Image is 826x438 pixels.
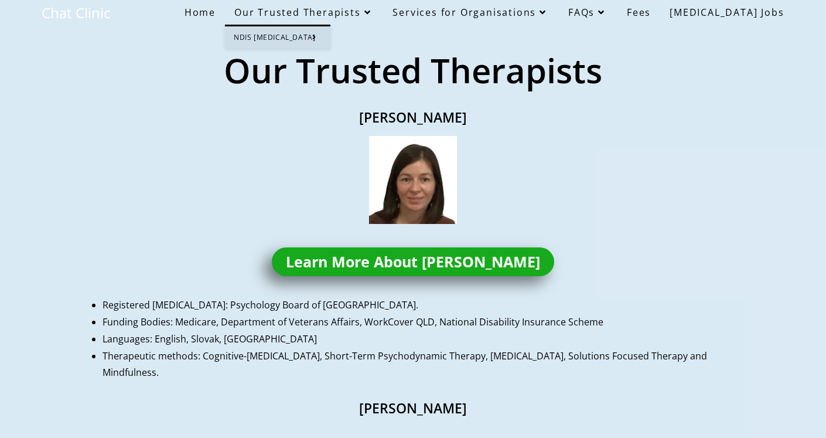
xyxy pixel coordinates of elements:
a: Chat Clinic [42,3,111,22]
span: Fees [627,6,651,19]
h2: Our Trusted Therapists [114,47,712,93]
img: Psychologist - Kristina [369,136,457,224]
span: NDIS [MEDICAL_DATA] [234,32,315,42]
a: Learn More About [PERSON_NAME] [272,247,554,276]
span: Our Trusted Therapists [234,6,374,19]
a: NDIS [MEDICAL_DATA] [225,26,330,49]
span: Services for Organisations [392,6,549,19]
li: Funding Bodies: Medicare, Department of Veterans Affairs, WorkCover QLD, National Disability Insu... [103,314,735,331]
h1: [PERSON_NAME] [91,402,735,415]
span: Home [185,6,216,19]
span: [MEDICAL_DATA] Jobs [670,6,784,19]
li: Therapeutic methods: Cognitive-[MEDICAL_DATA], Short-Term Psychodynamic Therapy, [MEDICAL_DATA], ... [103,348,735,382]
li: Languages: English, Slovak, [GEOGRAPHIC_DATA] [103,331,735,348]
span: FAQs [568,6,608,19]
h1: [PERSON_NAME] [91,111,735,124]
span: Learn More About [PERSON_NAME] [286,254,540,269]
li: Registered [MEDICAL_DATA]: Psychology Board of [GEOGRAPHIC_DATA]. [103,297,735,314]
